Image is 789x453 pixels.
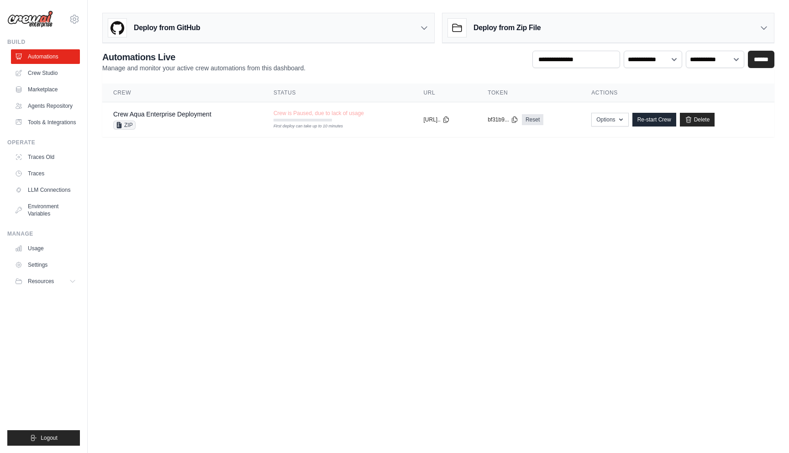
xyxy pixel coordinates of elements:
[102,63,305,73] p: Manage and monitor your active crew automations from this dashboard.
[11,66,80,80] a: Crew Studio
[274,123,332,130] div: First deploy can take up to 10 minutes
[11,115,80,130] a: Tools & Integrations
[11,199,80,221] a: Environment Variables
[11,241,80,256] a: Usage
[591,113,628,126] button: Options
[102,84,263,102] th: Crew
[11,150,80,164] a: Traces Old
[7,139,80,146] div: Operate
[41,434,58,442] span: Logout
[473,22,541,33] h3: Deploy from Zip File
[134,22,200,33] h3: Deploy from GitHub
[11,99,80,113] a: Agents Repository
[488,116,518,123] button: bf31b9...
[274,110,364,117] span: Crew is Paused, due to lack of usage
[108,19,126,37] img: GitHub Logo
[11,82,80,97] a: Marketplace
[11,166,80,181] a: Traces
[11,274,80,289] button: Resources
[680,113,715,126] a: Delete
[632,113,676,126] a: Re-start Crew
[413,84,477,102] th: URL
[102,51,305,63] h2: Automations Live
[580,84,774,102] th: Actions
[7,38,80,46] div: Build
[11,49,80,64] a: Automations
[7,230,80,237] div: Manage
[28,278,54,285] span: Resources
[11,183,80,197] a: LLM Connections
[7,11,53,28] img: Logo
[113,121,136,130] span: ZIP
[7,430,80,446] button: Logout
[477,84,580,102] th: Token
[522,114,543,125] a: Reset
[113,111,211,118] a: Crew Aqua Enterprise Deployment
[263,84,413,102] th: Status
[11,258,80,272] a: Settings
